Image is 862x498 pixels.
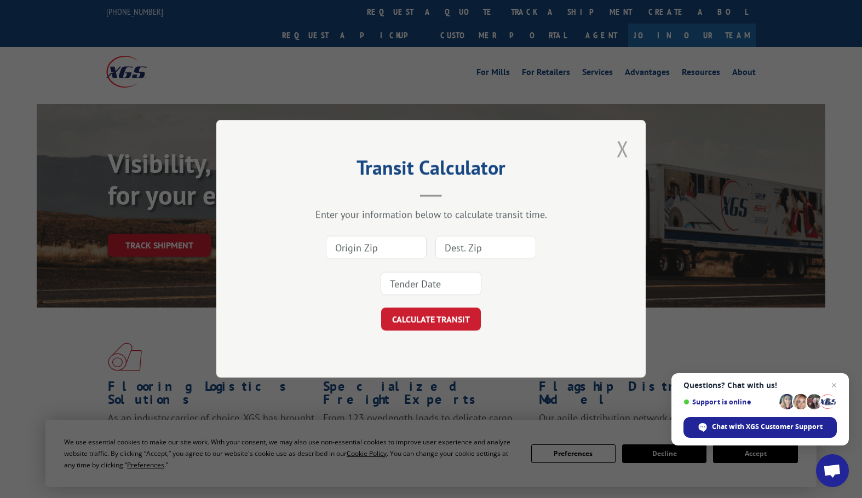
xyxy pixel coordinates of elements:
[683,381,837,390] span: Questions? Chat with us!
[271,209,591,221] div: Enter your information below to calculate transit time.
[381,273,481,296] input: Tender Date
[712,422,823,432] span: Chat with XGS Customer Support
[816,454,849,487] a: Open chat
[683,398,775,406] span: Support is online
[683,417,837,438] span: Chat with XGS Customer Support
[381,308,481,331] button: CALCULATE TRANSIT
[271,160,591,181] h2: Transit Calculator
[613,134,632,164] button: Close modal
[326,236,427,259] input: Origin Zip
[435,236,536,259] input: Dest. Zip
